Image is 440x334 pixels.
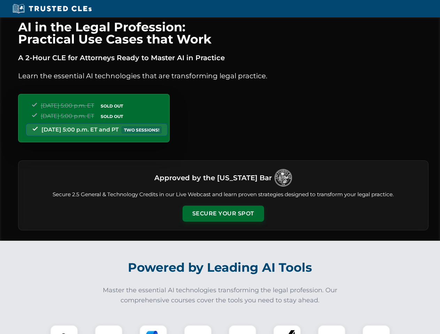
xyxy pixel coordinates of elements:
p: Master the essential AI technologies transforming the legal profession. Our comprehensive courses... [98,285,342,305]
p: Learn the essential AI technologies that are transforming legal practice. [18,70,429,81]
img: Trusted CLEs [10,3,94,14]
h3: Approved by the [US_STATE] Bar [154,172,272,184]
button: Secure Your Spot [183,206,264,222]
h2: Powered by Leading AI Tools [27,255,413,280]
img: Logo [275,169,292,186]
span: [DATE] 5:00 p.m. ET [41,113,94,119]
span: [DATE] 5:00 p.m. ET [41,102,94,109]
h1: AI in the Legal Profession: Practical Use Cases that Work [18,21,429,45]
span: SOLD OUT [98,102,125,110]
p: A 2-Hour CLE for Attorneys Ready to Master AI in Practice [18,52,429,63]
p: Secure 2.5 General & Technology Credits in our Live Webcast and learn proven strategies designed ... [27,191,420,199]
span: SOLD OUT [98,113,125,120]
